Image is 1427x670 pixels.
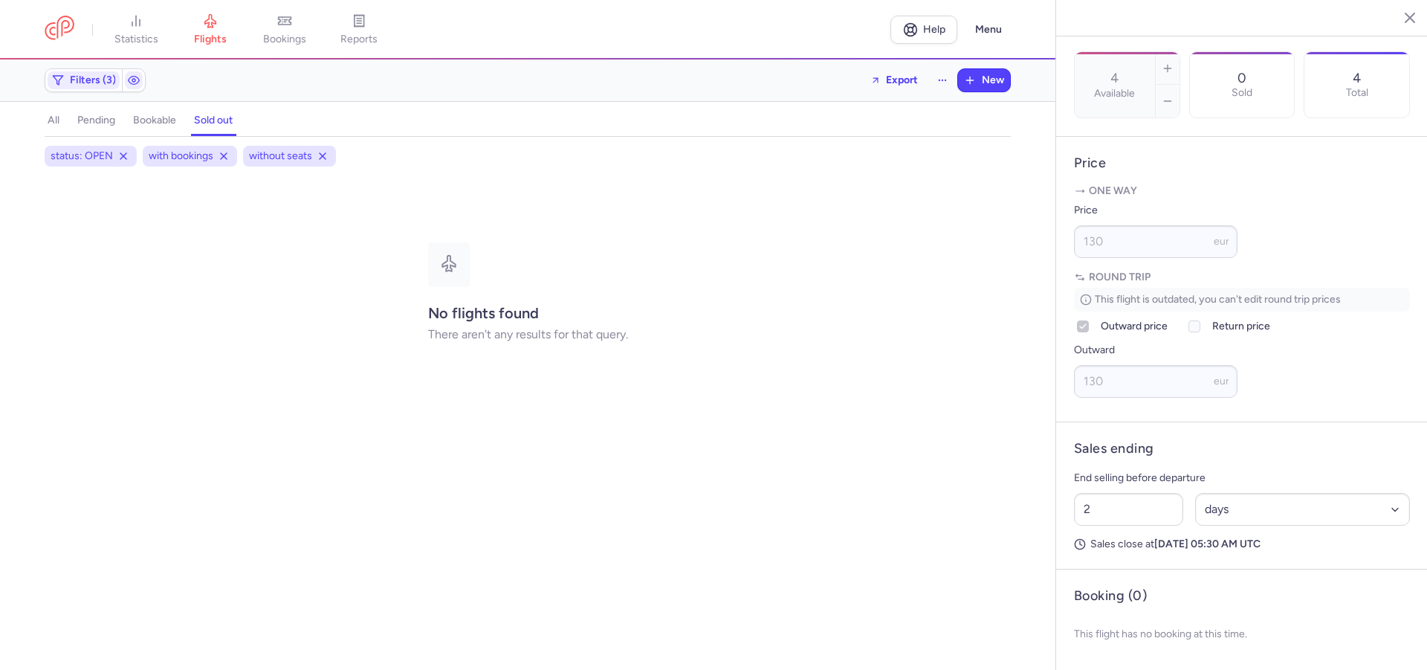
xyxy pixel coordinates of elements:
p: Round trip [1074,270,1410,285]
button: Export [861,68,928,92]
span: Outward price [1101,318,1168,335]
p: 0 [1237,71,1246,86]
span: Return price [1212,318,1270,335]
h4: all [48,114,59,127]
label: Available [1094,88,1135,100]
p: This flight has no booking at this time. [1074,616,1410,652]
label: Outward [1074,341,1237,359]
a: flights [173,13,247,46]
a: statistics [99,13,173,46]
span: with bookings [149,149,213,164]
p: There aren't any results for that query. [428,328,628,341]
input: --- [1074,225,1237,258]
span: Help [923,24,945,35]
p: 4 [1353,71,1361,86]
span: status: OPEN [51,149,113,164]
input: Return price [1188,320,1200,332]
span: eur [1214,235,1229,248]
strong: [DATE] 05:30 AM UTC [1154,538,1261,550]
p: Total [1346,87,1368,99]
p: Sold [1232,87,1252,99]
span: flights [194,33,227,46]
h4: bookable [133,114,176,127]
span: eur [1214,375,1229,387]
h4: sold out [194,114,233,127]
p: Sales close at [1074,538,1410,551]
p: One way [1074,184,1410,199]
span: statistics [114,33,158,46]
button: New [958,69,1010,91]
a: bookings [247,13,322,46]
span: Filters (3) [70,74,116,86]
h4: Sales ending [1074,440,1153,457]
input: --- [1074,365,1237,398]
span: bookings [263,33,306,46]
label: Price [1074,202,1237,219]
a: reports [322,13,396,46]
input: Outward price [1077,320,1089,332]
h4: pending [77,114,115,127]
span: Export [886,74,918,86]
span: without seats [249,149,312,164]
button: Filters (3) [45,69,122,91]
span: reports [340,33,378,46]
a: CitizenPlane red outlined logo [45,16,74,43]
h4: Price [1074,155,1410,172]
h4: Booking (0) [1074,587,1147,605]
p: This flight is outdated, you can't edit round trip prices [1074,288,1410,312]
button: Menu [966,16,1011,44]
a: Help [890,16,957,44]
span: New [982,74,1004,86]
strong: No flights found [428,304,539,322]
p: End selling before departure [1074,469,1410,487]
input: ## [1074,493,1183,526]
